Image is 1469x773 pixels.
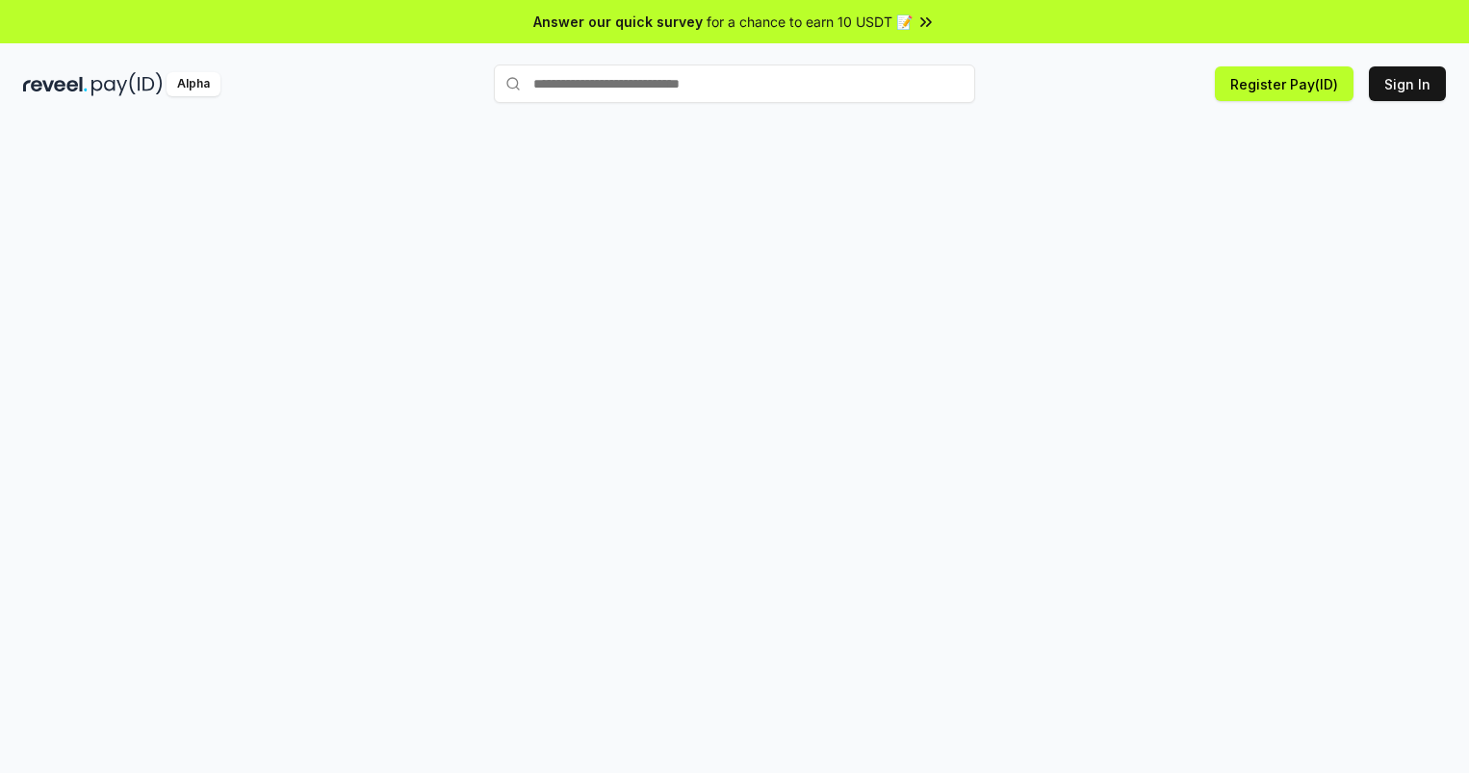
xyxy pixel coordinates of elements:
[707,12,913,32] span: for a chance to earn 10 USDT 📝
[533,12,703,32] span: Answer our quick survey
[1215,66,1353,101] button: Register Pay(ID)
[1369,66,1446,101] button: Sign In
[91,72,163,96] img: pay_id
[23,72,88,96] img: reveel_dark
[167,72,220,96] div: Alpha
